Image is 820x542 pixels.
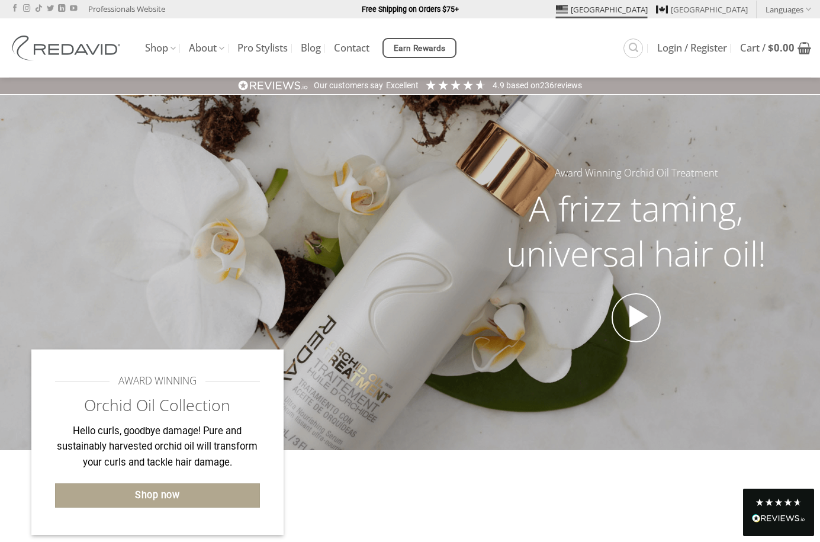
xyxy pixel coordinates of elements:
div: Read All Reviews [752,512,805,527]
a: Login / Register [657,37,727,59]
a: [GEOGRAPHIC_DATA] [656,1,748,18]
a: Follow on Instagram [23,5,30,13]
div: Excellent [386,80,419,92]
a: Follow on YouTube [70,5,77,13]
h2: A frizz taming, universal hair oil! [484,186,789,275]
h5: Award Winning Orchid Oil Treatment [484,165,789,181]
a: About [189,37,224,60]
a: Follow on TikTok [35,5,42,13]
img: REVIEWS.io [238,80,308,91]
a: View cart [740,35,811,61]
span: Login / Register [657,43,727,53]
div: 4.92 Stars [425,79,487,91]
a: [GEOGRAPHIC_DATA] [556,1,648,18]
img: REVIEWS.io [752,514,805,522]
span: $ [768,41,774,54]
div: Read All Reviews [743,489,814,536]
img: REDAVID Salon Products | United States [9,36,127,60]
span: Earn Rewards [394,42,446,55]
a: Shop [145,37,176,60]
span: Shop now [135,488,179,503]
p: Hello curls, goodbye damage! Pure and sustainably harvested orchid oil will transform your curls ... [55,424,261,471]
a: Search [623,39,643,58]
span: 4.9 [493,81,506,90]
span: 236 [540,81,554,90]
div: Our customers say [314,80,383,92]
div: 4.9 Stars [755,498,802,507]
bdi: 0.00 [768,41,795,54]
a: Follow on LinkedIn [58,5,65,13]
span: Cart / [740,43,795,53]
a: Pro Stylists [237,37,288,59]
strong: Free Shipping on Orders $75+ [362,5,459,14]
h2: Orchid Oil Collection [55,395,261,416]
a: Follow on Twitter [47,5,54,13]
a: Open video in lightbox [612,293,661,343]
a: Shop now [55,483,261,508]
a: Blog [301,37,321,59]
a: Earn Rewards [382,38,456,58]
span: reviews [554,81,582,90]
span: AWARD WINNING [118,373,197,389]
a: Contact [334,37,369,59]
a: Languages [766,1,811,18]
a: Follow on Facebook [11,5,18,13]
span: Based on [506,81,540,90]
